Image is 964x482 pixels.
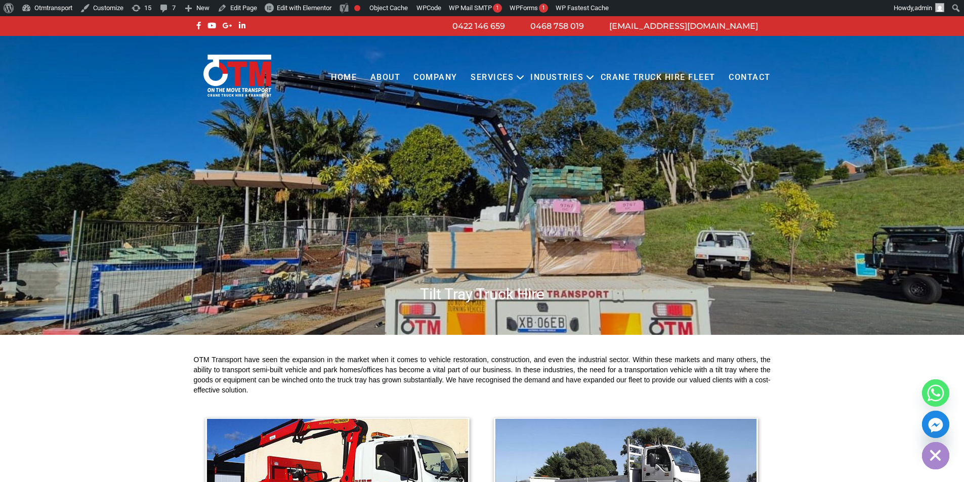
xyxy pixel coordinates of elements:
[464,64,520,92] a: Services
[194,355,771,395] div: OTM Transport have seen the expansion in the market when it comes to vehicle restoration, constru...
[496,5,499,11] span: 1
[594,64,722,92] a: Crane Truck Hire Fleet
[201,54,273,98] img: Otmtransport
[539,4,548,13] div: 1
[452,21,505,31] a: 0422 146 659
[922,379,949,407] a: Whatsapp
[530,21,584,31] a: 0468 758 019
[609,21,758,31] a: [EMAIL_ADDRESS][DOMAIN_NAME]
[922,411,949,438] a: Facebook_Messenger
[277,4,331,12] span: Edit with Elementor
[722,64,777,92] a: Contact
[407,64,464,92] a: COMPANY
[324,64,363,92] a: Home
[363,64,407,92] a: About
[524,64,590,92] a: Industries
[194,284,771,304] h1: Tilt Tray Truck Hire
[914,4,932,12] span: admin
[354,5,360,11] div: Focus keyphrase not set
